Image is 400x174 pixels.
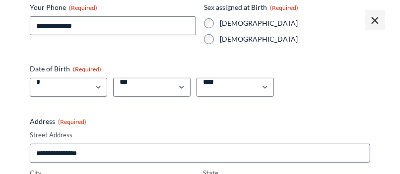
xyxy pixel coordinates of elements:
[204,2,298,12] legend: Sex assigned at Birth
[73,65,101,73] span: (Required)
[30,64,101,74] legend: Date of Birth
[69,4,97,11] span: (Required)
[220,18,370,28] label: [DEMOGRAPHIC_DATA]
[30,116,86,126] legend: Address
[220,34,370,44] label: [DEMOGRAPHIC_DATA]
[58,118,86,125] span: (Required)
[30,2,196,12] label: Your Phone
[270,4,298,11] span: (Required)
[30,130,370,140] label: Street Address
[365,10,385,30] span: ×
